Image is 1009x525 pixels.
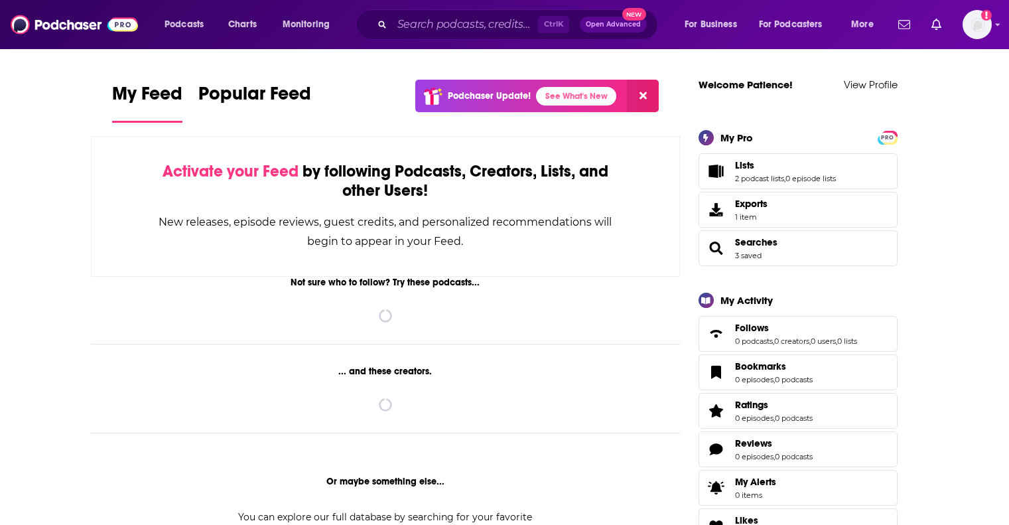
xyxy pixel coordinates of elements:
[981,10,992,21] svg: Add a profile image
[750,14,842,35] button: open menu
[735,251,762,260] a: 3 saved
[735,198,768,210] span: Exports
[699,192,898,228] a: Exports
[220,14,265,35] a: Charts
[735,337,773,346] a: 0 podcasts
[622,8,646,21] span: New
[837,337,857,346] a: 0 lists
[228,15,257,34] span: Charts
[198,82,311,123] a: Popular Feed
[759,15,823,34] span: For Podcasters
[112,82,182,123] a: My Feed
[158,212,614,251] div: New releases, episode reviews, guest credits, and personalized recommendations will begin to appe...
[699,354,898,390] span: Bookmarks
[893,13,915,36] a: Show notifications dropdown
[580,17,647,33] button: Open AdvancedNew
[774,413,775,423] span: ,
[735,437,772,449] span: Reviews
[538,16,569,33] span: Ctrl K
[836,337,837,346] span: ,
[735,322,857,334] a: Follows
[703,402,730,420] a: Ratings
[675,14,754,35] button: open menu
[880,133,896,143] span: PRO
[811,337,836,346] a: 0 users
[368,9,671,40] div: Search podcasts, credits, & more...
[735,413,774,423] a: 0 episodes
[586,21,641,28] span: Open Advanced
[735,375,774,384] a: 0 episodes
[785,174,836,183] a: 0 episode lists
[809,337,811,346] span: ,
[735,322,769,334] span: Follows
[163,161,299,181] span: Activate your Feed
[774,375,775,384] span: ,
[448,90,531,102] p: Podchaser Update!
[685,15,737,34] span: For Business
[735,490,776,500] span: 0 items
[735,437,813,449] a: Reviews
[720,131,753,144] div: My Pro
[735,399,813,411] a: Ratings
[735,174,784,183] a: 2 podcast lists
[735,399,768,411] span: Ratings
[699,393,898,429] span: Ratings
[773,337,774,346] span: ,
[735,360,786,372] span: Bookmarks
[851,15,874,34] span: More
[844,78,898,91] a: View Profile
[926,13,947,36] a: Show notifications dropdown
[963,10,992,39] button: Show profile menu
[774,452,775,461] span: ,
[283,15,330,34] span: Monitoring
[536,87,616,106] a: See What's New
[735,452,774,461] a: 0 episodes
[720,294,773,307] div: My Activity
[91,476,681,487] div: Or maybe something else...
[963,10,992,39] img: User Profile
[735,476,776,488] span: My Alerts
[735,159,836,171] a: Lists
[699,153,898,189] span: Lists
[775,413,813,423] a: 0 podcasts
[775,452,813,461] a: 0 podcasts
[165,15,204,34] span: Podcasts
[703,162,730,181] a: Lists
[699,316,898,352] span: Follows
[703,479,730,497] span: My Alerts
[703,363,730,382] a: Bookmarks
[392,14,538,35] input: Search podcasts, credits, & more...
[198,82,311,113] span: Popular Feed
[273,14,347,35] button: open menu
[963,10,992,39] span: Logged in as patiencebaldacci
[699,230,898,266] span: Searches
[775,375,813,384] a: 0 podcasts
[703,239,730,258] a: Searches
[91,366,681,377] div: ... and these creators.
[842,14,890,35] button: open menu
[735,212,768,222] span: 1 item
[703,325,730,343] a: Follows
[784,174,785,183] span: ,
[703,200,730,219] span: Exports
[699,431,898,467] span: Reviews
[774,337,809,346] a: 0 creators
[699,470,898,506] a: My Alerts
[699,78,793,91] a: Welcome Patience!
[735,236,777,248] a: Searches
[112,82,182,113] span: My Feed
[735,159,754,171] span: Lists
[91,277,681,288] div: Not sure who to follow? Try these podcasts...
[158,162,614,200] div: by following Podcasts, Creators, Lists, and other Users!
[703,440,730,459] a: Reviews
[155,14,221,35] button: open menu
[735,360,813,372] a: Bookmarks
[880,131,896,141] a: PRO
[11,12,138,37] img: Podchaser - Follow, Share and Rate Podcasts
